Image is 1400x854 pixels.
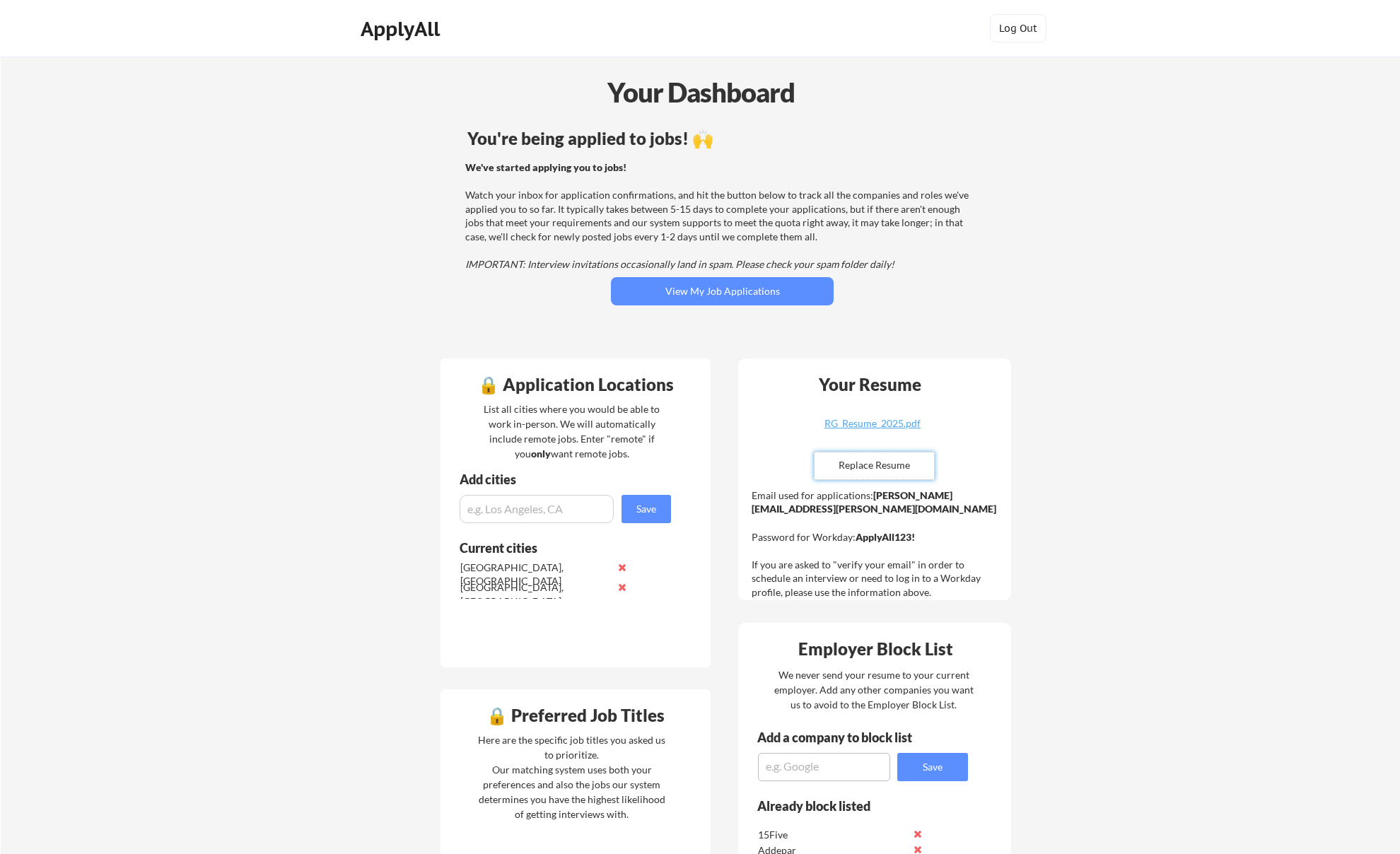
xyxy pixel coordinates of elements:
[773,667,974,712] div: We never send your resume to your current employer. Add any other companies you want us to avoid ...
[788,419,957,428] div: RG_Resume_2025.pdf
[744,640,1007,657] div: Employer Block List
[460,561,609,588] div: [GEOGRAPHIC_DATA], [GEOGRAPHIC_DATA]
[752,489,1001,599] div: Email used for applications: Password for Workday: If you are asked to "verify your email" in ord...
[758,828,907,842] div: 15Five
[465,160,975,271] div: Watch your inbox for application confirmations, and hit the button below to track all the compani...
[460,542,655,554] div: Current cities
[800,376,940,393] div: Your Resume
[531,448,551,460] strong: only
[622,495,671,523] button: Save
[361,17,444,41] div: ApplyAll
[444,707,707,724] div: 🔒 Preferred Job Titles
[990,14,1046,42] button: Log Out
[757,731,934,744] div: Add a company to block list
[474,402,669,461] div: List all cities where you would be able to work in-person. We will automatically include remote j...
[460,580,609,608] div: [GEOGRAPHIC_DATA], [GEOGRAPHIC_DATA]
[467,130,977,147] div: You're being applied to jobs! 🙌
[752,489,996,515] strong: [PERSON_NAME][EMAIL_ADDRESS][PERSON_NAME][DOMAIN_NAME]
[1,72,1400,112] div: Your Dashboard
[788,419,957,440] a: RG_Resume_2025.pdf
[474,732,669,821] div: Here are the specific job titles you asked us to prioritize. Our matching system uses both your p...
[856,531,915,543] strong: ApplyAll123!
[460,473,675,486] div: Add cities
[465,161,626,173] strong: We've started applying you to jobs!
[611,277,834,305] button: View My Job Applications
[757,800,949,812] div: Already block listed
[897,753,968,781] button: Save
[444,376,707,393] div: 🔒 Application Locations
[460,495,614,523] input: e.g. Los Angeles, CA
[465,258,894,270] em: IMPORTANT: Interview invitations occasionally land in spam. Please check your spam folder daily!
